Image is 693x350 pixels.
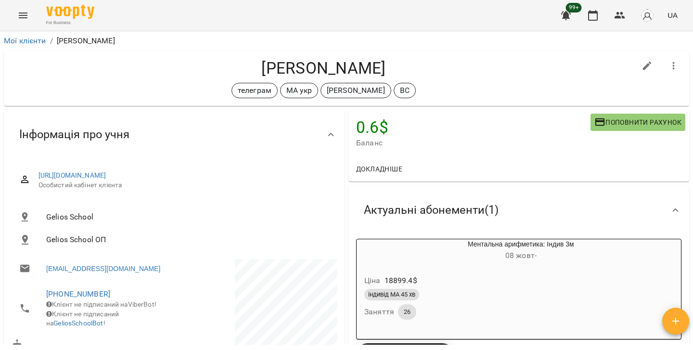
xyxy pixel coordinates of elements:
span: Клієнт не підписаний на ! [46,310,119,327]
p: ВС [400,85,410,96]
nav: breadcrumb [4,35,689,47]
h4: [PERSON_NAME] [12,58,636,78]
p: [PERSON_NAME] [57,35,115,47]
span: Поповнити рахунок [594,117,681,128]
span: Баланс [356,137,590,149]
img: avatar_s.png [641,9,654,22]
span: Актуальні абонементи ( 1 ) [364,203,499,218]
h6: Ціна [364,274,381,287]
span: For Business [46,20,94,26]
a: [PHONE_NUMBER] [46,289,110,298]
a: [URL][DOMAIN_NAME] [38,171,106,179]
p: 18899.4 $ [385,275,417,286]
a: GeliosSchoolBot [53,319,103,327]
p: МА укр [286,85,312,96]
span: індивід МА 45 хв [364,290,419,299]
span: Клієнт не підписаний на ViberBot! [46,300,156,308]
li: / [50,35,53,47]
span: Gelios School ОП [46,234,329,246]
span: UA [667,10,678,20]
button: UA [664,6,681,24]
div: Актуальні абонементи(1) [348,185,689,235]
span: 08 жовт - [505,251,537,260]
p: [PERSON_NAME] [327,85,385,96]
img: Voopty Logo [46,5,94,19]
div: Ментальна арифметика: Індив 3м [403,239,639,262]
div: телеграм [231,83,278,98]
a: [EMAIL_ADDRESS][DOMAIN_NAME] [46,264,160,273]
button: Докладніше [352,160,406,178]
div: Інформація про учня [4,110,345,159]
button: Ментальна арифметика: Індив 3м08 жовт- Ціна18899.4$індивід МА 45 хвЗаняття26 [357,239,639,331]
span: 26 [398,308,416,316]
div: ВС [394,83,416,98]
a: Мої клієнти [4,36,46,45]
span: 99+ [566,3,582,13]
h6: Заняття [364,305,394,319]
span: Gelios School [46,211,329,223]
button: Поповнити рахунок [590,114,685,131]
p: телеграм [238,85,271,96]
button: Menu [12,4,35,27]
span: Інформація про учня [19,127,129,142]
span: Особистий кабінет клієнта [38,181,329,190]
span: Докладніше [356,163,402,175]
div: Ментальна арифметика: Індив 3м [357,239,403,262]
div: МА укр [280,83,318,98]
h4: 0.6 $ [356,117,590,137]
div: [PERSON_NAME] [321,83,391,98]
